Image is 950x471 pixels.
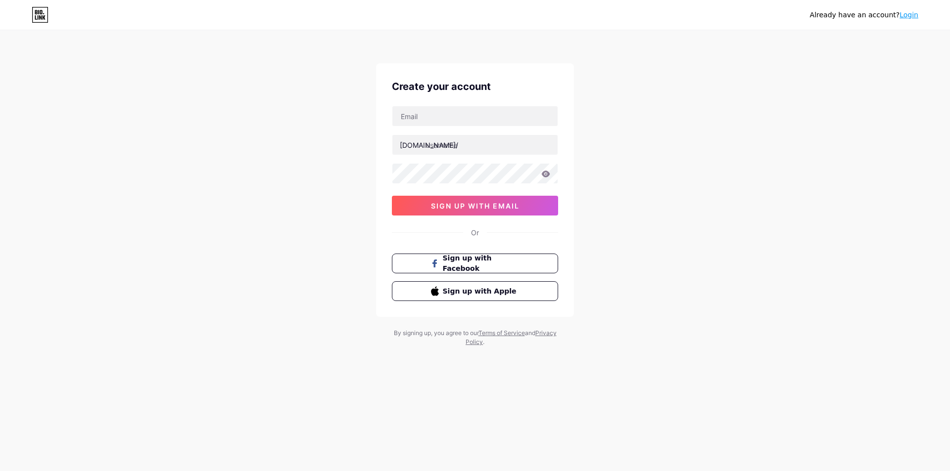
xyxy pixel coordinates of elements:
input: username [392,135,558,155]
button: Sign up with Facebook [392,254,558,273]
div: By signing up, you agree to our and . [391,329,559,346]
div: Or [471,227,479,238]
a: Login [900,11,918,19]
div: Already have an account? [810,10,918,20]
span: sign up with email [431,202,520,210]
div: Create your account [392,79,558,94]
div: [DOMAIN_NAME]/ [400,140,458,150]
button: sign up with email [392,196,558,215]
span: Sign up with Facebook [443,253,520,274]
a: Terms of Service [478,329,525,337]
span: Sign up with Apple [443,286,520,297]
button: Sign up with Apple [392,281,558,301]
input: Email [392,106,558,126]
